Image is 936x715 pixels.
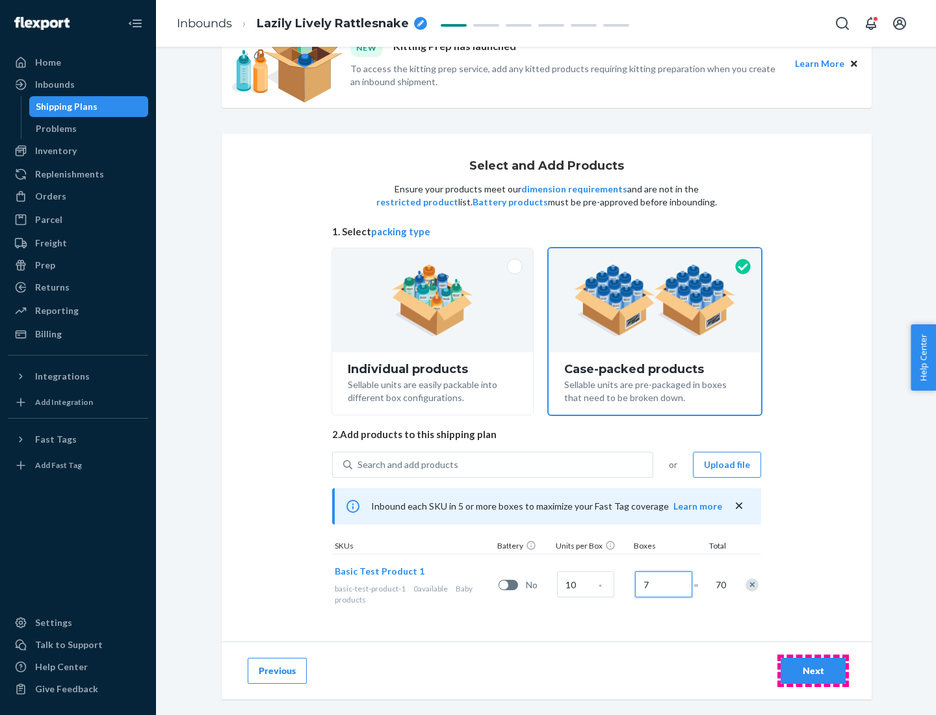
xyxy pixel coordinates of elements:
[332,488,761,525] div: Inbound each SKU in 5 or more boxes to maximize your Fast Tag coverage
[35,328,62,341] div: Billing
[35,259,55,272] div: Prep
[8,300,148,321] a: Reporting
[557,571,614,597] input: Case Quantity
[8,366,148,387] button: Integrations
[8,679,148,699] button: Give Feedback
[375,183,718,209] p: Ensure your products meet our and are not in the list. must be pre-approved before inbounding.
[332,225,761,239] span: 1. Select
[469,160,624,173] h1: Select and Add Products
[335,565,424,578] button: Basic Test Product 1
[357,458,458,471] div: Search and add products
[8,255,148,276] a: Prep
[332,428,761,441] span: 2. Add products to this shipping plan
[14,17,70,30] img: Flexport logo
[332,540,495,554] div: SKUs
[35,237,67,250] div: Freight
[350,39,383,57] div: NEW
[36,100,97,113] div: Shipping Plans
[8,392,148,413] a: Add Integration
[35,396,93,408] div: Add Integration
[177,16,232,31] a: Inbounds
[36,122,77,135] div: Problems
[8,634,148,655] a: Talk to Support
[350,62,783,88] p: To access the kitting prep service, add any kitted products requiring kitting preparation when yo...
[35,460,82,471] div: Add Fast Tag
[693,452,761,478] button: Upload file
[746,578,759,591] div: Remove Item
[393,39,516,57] p: Kitting Prep has launched
[35,281,70,294] div: Returns
[473,196,548,209] button: Battery products
[35,370,90,383] div: Integrations
[335,584,406,593] span: basic-test-product-1
[348,376,517,404] div: Sellable units are easily packable into different box configurations.
[8,455,148,476] a: Add Fast Tag
[35,190,66,203] div: Orders
[35,168,104,181] div: Replenishments
[564,376,746,404] div: Sellable units are pre-packaged in boxes that need to be broken down.
[122,10,148,36] button: Close Navigation
[335,565,424,577] span: Basic Test Product 1
[35,56,61,69] div: Home
[911,324,936,391] button: Help Center
[713,578,726,591] span: 70
[248,658,307,684] button: Previous
[694,578,707,591] span: =
[8,233,148,253] a: Freight
[495,540,553,554] div: Battery
[8,186,148,207] a: Orders
[8,277,148,298] a: Returns
[829,10,855,36] button: Open Search Box
[35,304,79,317] div: Reporting
[35,616,72,629] div: Settings
[8,656,148,677] a: Help Center
[733,499,746,513] button: close
[166,5,437,43] ol: breadcrumbs
[847,57,861,71] button: Close
[335,583,493,605] div: Baby products
[792,664,835,677] div: Next
[392,265,473,336] img: individual-pack.facf35554cb0f1810c75b2bd6df2d64e.png
[371,225,430,239] button: packing type
[8,164,148,185] a: Replenishments
[35,144,77,157] div: Inventory
[521,183,627,196] button: dimension requirements
[35,213,62,226] div: Parcel
[8,52,148,73] a: Home
[669,458,677,471] span: or
[29,118,149,139] a: Problems
[887,10,913,36] button: Open account menu
[35,682,98,695] div: Give Feedback
[257,16,409,32] span: Lazily Lively Rattlesnake
[35,78,75,91] div: Inbounds
[413,584,448,593] span: 0 available
[635,571,692,597] input: Number of boxes
[348,363,517,376] div: Individual products
[35,638,103,651] div: Talk to Support
[29,96,149,117] a: Shipping Plans
[376,196,458,209] button: restricted product
[781,658,846,684] button: Next
[8,612,148,633] a: Settings
[553,540,631,554] div: Units per Box
[8,74,148,95] a: Inbounds
[696,540,729,554] div: Total
[8,209,148,230] a: Parcel
[564,363,746,376] div: Case-packed products
[8,140,148,161] a: Inventory
[673,500,722,513] button: Learn more
[8,429,148,450] button: Fast Tags
[8,324,148,344] a: Billing
[574,265,736,336] img: case-pack.59cecea509d18c883b923b81aeac6d0b.png
[526,578,552,591] span: No
[35,660,88,673] div: Help Center
[858,10,884,36] button: Open notifications
[631,540,696,554] div: Boxes
[35,433,77,446] div: Fast Tags
[795,57,844,71] button: Learn More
